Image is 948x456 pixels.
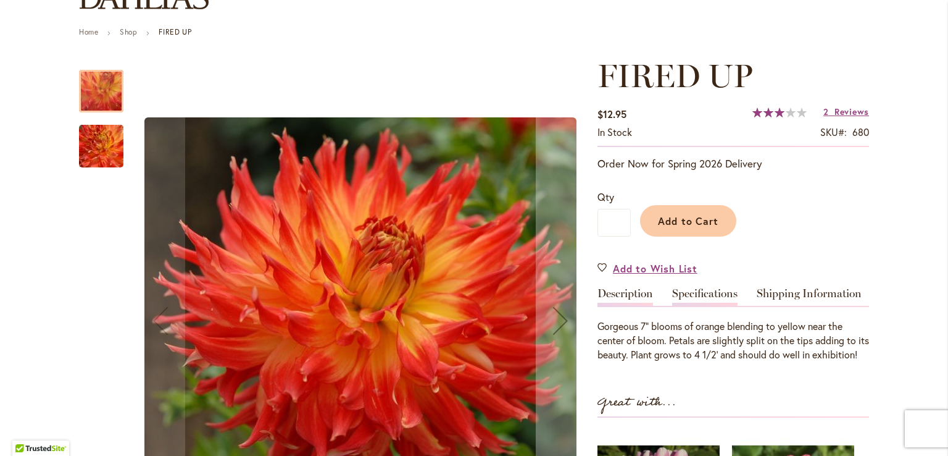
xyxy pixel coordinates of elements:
[852,125,869,140] div: 680
[834,106,869,117] span: Reviews
[159,27,191,36] strong: FIRED UP
[757,288,862,306] a: Shipping Information
[597,392,676,413] strong: Great with...
[752,108,807,117] div: 60%
[79,27,98,36] a: Home
[597,108,626,120] span: $12.95
[597,288,653,306] a: Description
[820,125,847,138] strong: SKU
[597,125,632,140] div: Availability
[597,156,869,171] p: Order Now for Spring 2026 Delivery
[597,319,869,362] div: Gorgeous 7" blooms of orange blending to yellow near the center of bloom. Petals are slightly spl...
[9,412,44,447] iframe: Launch Accessibility Center
[597,56,753,95] span: FIRED UP
[597,261,697,276] a: Add to Wish List
[597,125,632,138] span: In stock
[79,57,136,112] div: FIRED UP
[823,106,829,117] span: 2
[823,106,869,117] a: 2 Reviews
[613,261,697,276] span: Add to Wish List
[672,288,738,306] a: Specifications
[79,112,123,167] div: FIRED UP
[597,288,869,362] div: Detailed Product Info
[597,190,614,203] span: Qty
[57,105,146,188] img: FIRED UP
[120,27,137,36] a: Shop
[640,205,736,237] button: Add to Cart
[658,214,719,227] span: Add to Cart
